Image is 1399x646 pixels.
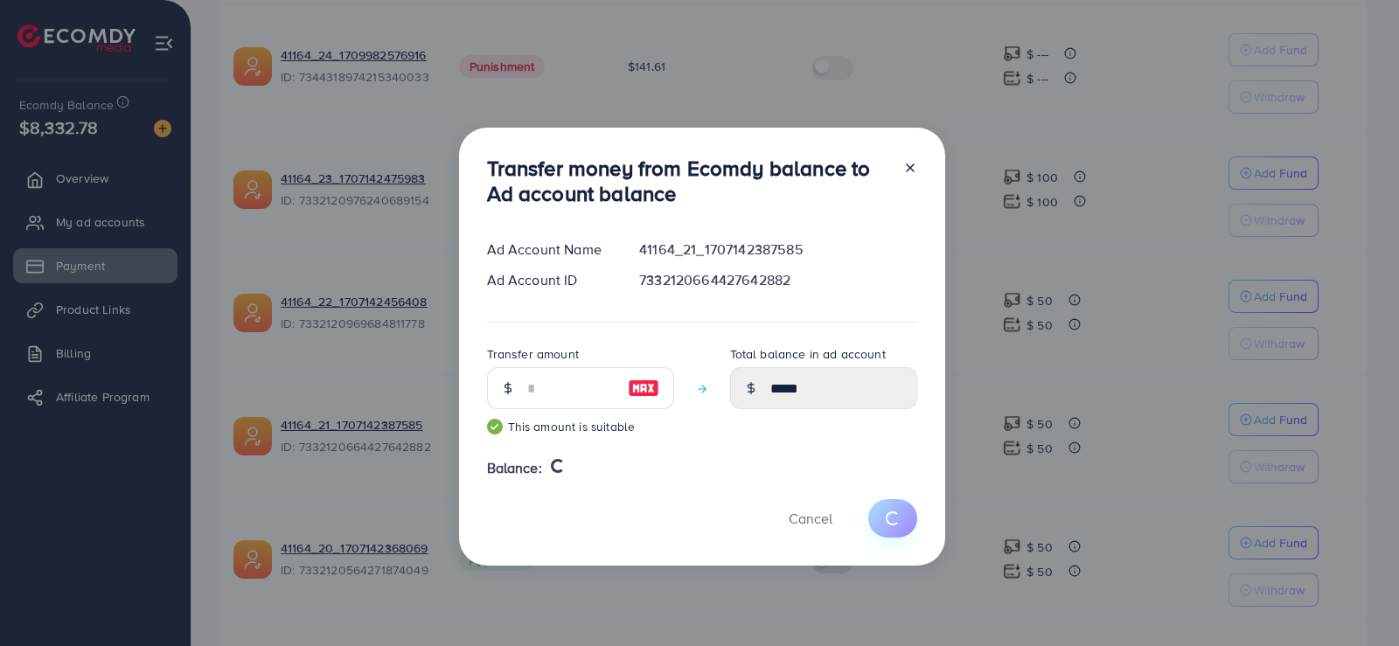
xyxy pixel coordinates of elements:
[473,240,626,260] div: Ad Account Name
[730,345,886,363] label: Total balance in ad account
[487,458,542,478] span: Balance:
[487,156,889,206] h3: Transfer money from Ecomdy balance to Ad account balance
[625,270,930,290] div: 7332120664427642882
[628,378,659,399] img: image
[487,419,503,434] img: guide
[487,345,579,363] label: Transfer amount
[789,509,832,528] span: Cancel
[1325,567,1386,633] iframe: Chat
[625,240,930,260] div: 41164_21_1707142387585
[487,418,674,435] small: This amount is suitable
[767,499,854,537] button: Cancel
[473,270,626,290] div: Ad Account ID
